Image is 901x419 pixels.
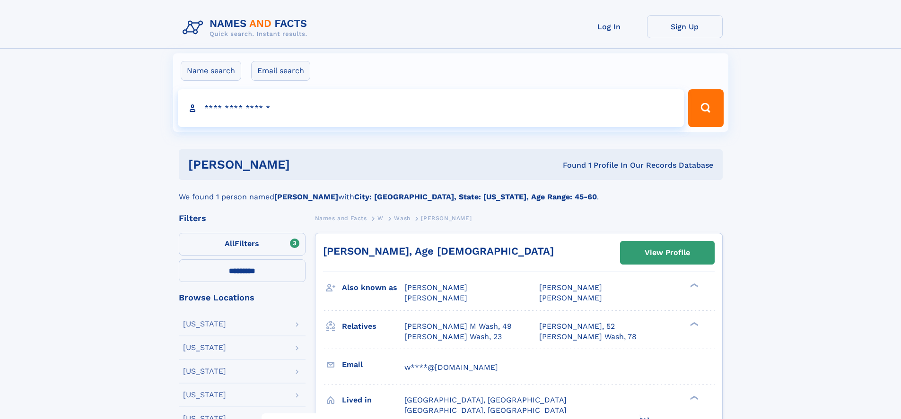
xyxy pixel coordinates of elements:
[571,15,647,38] a: Log In
[688,89,723,127] button: Search Button
[394,215,410,222] span: Wash
[539,321,615,332] a: [PERSON_NAME], 52
[179,233,306,256] label: Filters
[183,391,226,399] div: [US_STATE]
[426,160,713,171] div: Found 1 Profile In Our Records Database
[404,406,567,415] span: [GEOGRAPHIC_DATA], [GEOGRAPHIC_DATA]
[179,15,315,41] img: Logo Names and Facts
[342,280,404,296] h3: Also known as
[354,192,597,201] b: City: [GEOGRAPHIC_DATA], State: [US_STATE], Age Range: 45-60
[183,320,226,328] div: [US_STATE]
[688,321,699,327] div: ❯
[404,395,567,404] span: [GEOGRAPHIC_DATA], [GEOGRAPHIC_DATA]
[178,89,684,127] input: search input
[274,192,338,201] b: [PERSON_NAME]
[421,215,472,222] span: [PERSON_NAME]
[647,15,723,38] a: Sign Up
[179,214,306,222] div: Filters
[225,239,235,248] span: All
[179,293,306,302] div: Browse Locations
[323,245,554,257] a: [PERSON_NAME], Age [DEMOGRAPHIC_DATA]
[342,357,404,373] h3: Email
[539,283,602,292] span: [PERSON_NAME]
[183,344,226,351] div: [US_STATE]
[377,212,384,224] a: W
[394,212,410,224] a: Wash
[377,215,384,222] span: W
[539,293,602,302] span: [PERSON_NAME]
[181,61,241,81] label: Name search
[404,283,467,292] span: [PERSON_NAME]
[342,318,404,334] h3: Relatives
[688,282,699,289] div: ❯
[404,321,512,332] a: [PERSON_NAME] M Wash, 49
[342,392,404,408] h3: Lived in
[621,241,714,264] a: View Profile
[404,293,467,302] span: [PERSON_NAME]
[251,61,310,81] label: Email search
[645,242,690,264] div: View Profile
[188,159,427,171] h1: [PERSON_NAME]
[179,180,723,203] div: We found 1 person named with .
[539,332,637,342] a: [PERSON_NAME] Wash, 78
[688,394,699,401] div: ❯
[315,212,367,224] a: Names and Facts
[404,332,502,342] a: [PERSON_NAME] Wash, 23
[183,368,226,375] div: [US_STATE]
